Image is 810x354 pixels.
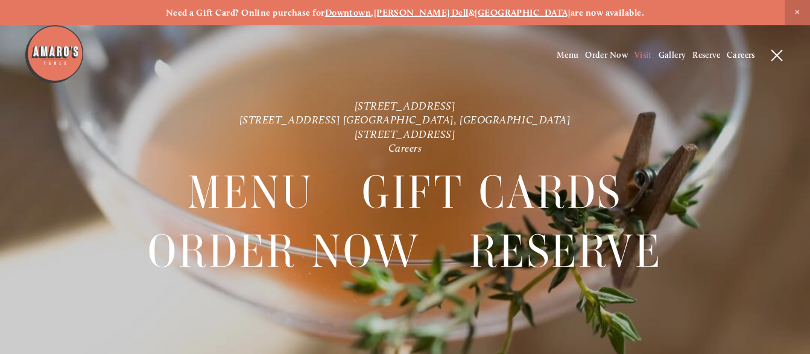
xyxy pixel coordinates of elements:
[557,50,579,60] a: Menu
[166,7,325,18] strong: Need a Gift Card? Online purchase for
[659,50,686,60] a: Gallery
[188,163,314,222] a: Menu
[469,222,662,281] span: Reserve
[571,7,644,18] strong: are now available.
[469,7,475,18] strong: &
[355,128,456,140] a: [STREET_ADDRESS]
[692,50,720,60] a: Reserve
[239,114,571,126] a: [STREET_ADDRESS] [GEOGRAPHIC_DATA], [GEOGRAPHIC_DATA]
[634,50,652,60] a: Visit
[374,7,469,18] a: [PERSON_NAME] Dell
[727,50,755,60] a: Careers
[371,7,373,18] strong: ,
[388,141,422,154] a: Careers
[355,99,456,112] a: [STREET_ADDRESS]
[469,222,662,281] a: Reserve
[475,7,571,18] a: [GEOGRAPHIC_DATA]
[585,50,628,60] a: Order Now
[362,163,622,222] a: Gift Cards
[148,222,420,281] a: Order Now
[24,24,84,84] img: Amaro's Table
[325,7,372,18] a: Downtown
[148,222,420,281] span: Order Now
